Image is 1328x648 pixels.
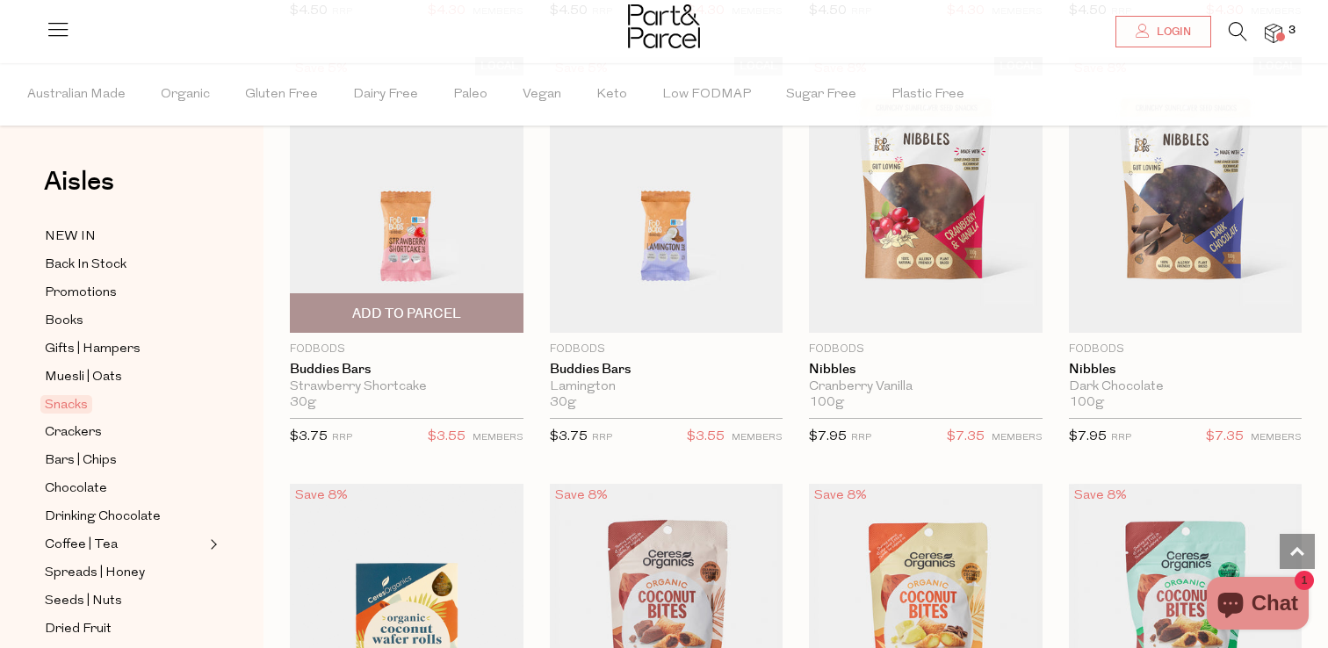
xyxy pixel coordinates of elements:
span: Coffee | Tea [45,535,118,556]
a: Coffee | Tea [45,534,205,556]
a: Spreads | Honey [45,562,205,584]
span: Plastic Free [891,64,964,126]
span: Chocolate [45,479,107,500]
span: NEW IN [45,227,96,248]
span: Crackers [45,422,102,443]
div: Save 8% [290,484,353,508]
small: MEMBERS [473,433,523,443]
p: Fodbods [809,342,1043,357]
small: RRP [332,433,352,443]
span: Gluten Free [245,64,318,126]
div: Strawberry Shortcake [290,379,523,395]
span: Seeds | Nuts [45,591,122,612]
p: Fodbods [550,342,783,357]
span: Back In Stock [45,255,126,276]
a: Login [1115,16,1211,47]
div: Lamington [550,379,783,395]
a: Chocolate [45,478,205,500]
small: MEMBERS [1251,433,1302,443]
span: Promotions [45,283,117,304]
span: Low FODMAP [662,64,751,126]
span: $3.55 [687,426,725,449]
small: RRP [1111,433,1131,443]
span: Australian Made [27,64,126,126]
a: Back In Stock [45,254,205,276]
a: Books [45,310,205,332]
span: $7.95 [1069,430,1107,443]
span: $3.75 [550,430,588,443]
a: 3 [1265,24,1282,42]
a: Nibbles [809,362,1043,378]
small: MEMBERS [992,433,1043,443]
span: 100g [809,395,844,411]
button: Expand/Collapse Coffee | Tea [206,534,218,555]
a: Buddies Bars [550,362,783,378]
span: Organic [161,64,210,126]
span: $7.35 [947,426,985,449]
img: Buddies Bars [290,57,523,332]
a: Nibbles [1069,362,1303,378]
a: Bars | Chips [45,450,205,472]
p: Fodbods [1069,342,1303,357]
small: RRP [851,433,871,443]
span: $3.55 [428,426,466,449]
span: Dried Fruit [45,619,112,640]
a: Muesli | Oats [45,366,205,388]
span: 3 [1284,23,1300,39]
span: Muesli | Oats [45,367,122,388]
span: Login [1152,25,1191,40]
span: Vegan [523,64,561,126]
a: Crackers [45,421,205,443]
span: Sugar Free [786,64,856,126]
span: Paleo [453,64,487,126]
span: Aisles [44,162,114,201]
a: Seeds | Nuts [45,590,205,612]
img: Nibbles [1069,57,1303,332]
a: Drinking Chocolate [45,506,205,528]
div: Save 8% [550,484,613,508]
button: Add To Parcel [290,293,523,333]
span: Drinking Chocolate [45,507,161,528]
div: Save 8% [1069,484,1132,508]
small: MEMBERS [732,433,783,443]
span: Keto [596,64,627,126]
a: Aisles [44,169,114,212]
span: 100g [1069,395,1104,411]
a: Snacks [45,394,205,415]
p: Fodbods [290,342,523,357]
span: Books [45,311,83,332]
span: $7.35 [1206,426,1244,449]
img: Part&Parcel [628,4,700,48]
div: Cranberry Vanilla [809,379,1043,395]
img: Buddies Bars [550,57,783,332]
a: Promotions [45,282,205,304]
div: Dark Chocolate [1069,379,1303,395]
span: 30g [290,395,316,411]
inbox-online-store-chat: Shopify online store chat [1202,577,1314,634]
span: $3.75 [290,430,328,443]
span: Gifts | Hampers [45,339,141,360]
span: Dairy Free [353,64,418,126]
span: 30g [550,395,576,411]
span: Spreads | Honey [45,563,145,584]
a: Buddies Bars [290,362,523,378]
span: Snacks [40,395,92,414]
a: NEW IN [45,226,205,248]
span: Bars | Chips [45,450,117,472]
div: Save 8% [809,484,872,508]
a: Dried Fruit [45,618,205,640]
span: Add To Parcel [352,305,461,323]
img: Nibbles [809,57,1043,332]
a: Gifts | Hampers [45,338,205,360]
span: $7.95 [809,430,847,443]
small: RRP [592,433,612,443]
